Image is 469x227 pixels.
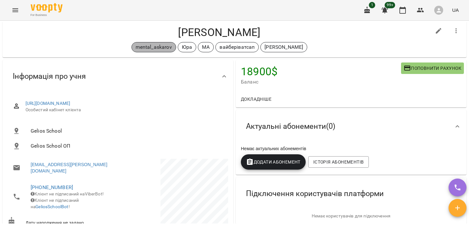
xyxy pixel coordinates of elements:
p: вайберіватсап [220,43,255,51]
button: UA [450,4,461,16]
h4: 18900 $ [241,65,401,78]
span: Клієнт не підписаний на ViberBot! [31,191,104,196]
a: [PHONE_NUMBER] [31,184,73,190]
span: UA [452,7,459,13]
span: Gelios School [31,127,223,135]
span: Поповнити рахунок [404,64,461,72]
button: Докладніше [238,93,274,105]
span: Підключення користувачів платформи [246,189,384,199]
span: Інформація про учня [13,71,86,81]
span: Додати Абонемент [246,158,301,166]
p: mental_askarov [136,43,172,51]
span: Gelios School ОП [31,142,223,150]
span: Докладніше [241,95,272,103]
span: Актуальні абонементи ( 0 ) [246,121,335,131]
button: Menu [8,3,23,18]
div: Немає актуальних абонементів [240,144,463,153]
button: Поповнити рахунок [401,62,464,74]
span: Баланс [241,78,401,86]
a: [URL][DOMAIN_NAME] [26,101,71,106]
p: Юра [182,43,192,51]
div: Підключення користувачів платформи [236,177,466,210]
img: Voopty Logo [31,3,63,12]
span: 1 [369,2,375,8]
div: МА [198,42,214,52]
a: GeliosSchoolBot [35,204,68,209]
div: [PERSON_NAME] [260,42,307,52]
div: mental_askarov [131,42,176,52]
div: вайберіватсап [215,42,259,52]
div: Інформація про учня [3,60,233,93]
span: Історія абонементів [313,158,364,166]
p: Немає користувачів для підключення [241,213,461,219]
span: Особистий кабінет клієнта [26,107,223,113]
p: [PERSON_NAME] [264,43,303,51]
a: [EMAIL_ADDRESS][PERSON_NAME][DOMAIN_NAME] [31,161,112,174]
span: Клієнт не підписаний на ! [31,198,79,209]
span: For Business [31,13,63,17]
div: Актуальні абонементи(0) [236,110,466,143]
span: 99+ [385,2,395,8]
button: Історія абонементів [308,156,369,168]
h4: [PERSON_NAME] [8,26,431,39]
button: Додати Абонемент [241,154,306,170]
div: Юра [178,42,196,52]
p: МА [202,43,210,51]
